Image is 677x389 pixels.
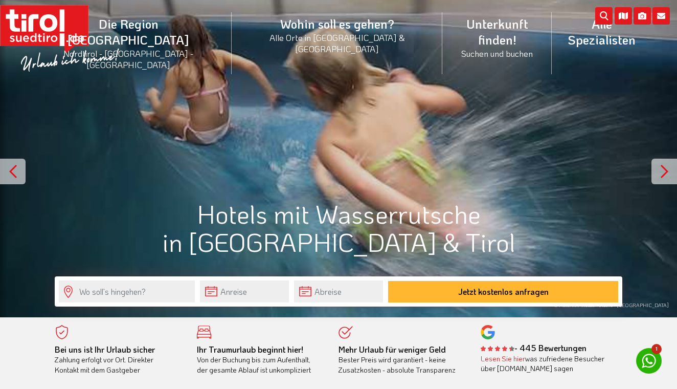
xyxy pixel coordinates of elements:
div: Bester Preis wird garantiert - keine Zusatzkosten - absolute Transparenz [338,344,465,375]
small: Suchen und buchen [455,48,539,59]
b: Bei uns ist Ihr Urlaub sicher [55,344,155,355]
a: Alle Spezialisten [552,5,651,59]
input: Wo soll's hingehen? [59,280,195,302]
input: Abreise [294,280,383,302]
div: was zufriedene Besucher über [DOMAIN_NAME] sagen [481,354,607,374]
a: Unterkunft finden!Suchen und buchen [442,5,552,70]
b: - 445 Bewertungen [481,342,586,353]
span: 1 [651,344,662,354]
a: Lesen Sie hier [481,354,525,363]
b: Ihr Traumurlaub beginnt hier! [197,344,303,355]
small: Alle Orte in [GEOGRAPHIC_DATA] & [GEOGRAPHIC_DATA] [244,32,430,54]
a: 1 [636,348,662,374]
i: Fotogalerie [634,7,651,25]
small: Nordtirol - [GEOGRAPHIC_DATA] - [GEOGRAPHIC_DATA] [38,48,219,70]
i: Kontakt [652,7,670,25]
button: Jetzt kostenlos anfragen [388,281,618,302]
b: Mehr Urlaub für weniger Geld [338,344,446,355]
a: Die Region [GEOGRAPHIC_DATA]Nordtirol - [GEOGRAPHIC_DATA] - [GEOGRAPHIC_DATA] [26,5,232,82]
h1: Hotels mit Wasserrutsche in [GEOGRAPHIC_DATA] & Tirol [55,200,622,256]
i: Karte öffnen [615,7,632,25]
div: Von der Buchung bis zum Aufenthalt, der gesamte Ablauf ist unkompliziert [197,344,324,375]
a: Wohin soll es gehen?Alle Orte in [GEOGRAPHIC_DATA] & [GEOGRAPHIC_DATA] [232,5,442,66]
div: Zahlung erfolgt vor Ort. Direkter Kontakt mit dem Gastgeber [55,344,182,375]
input: Anreise [200,280,289,302]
